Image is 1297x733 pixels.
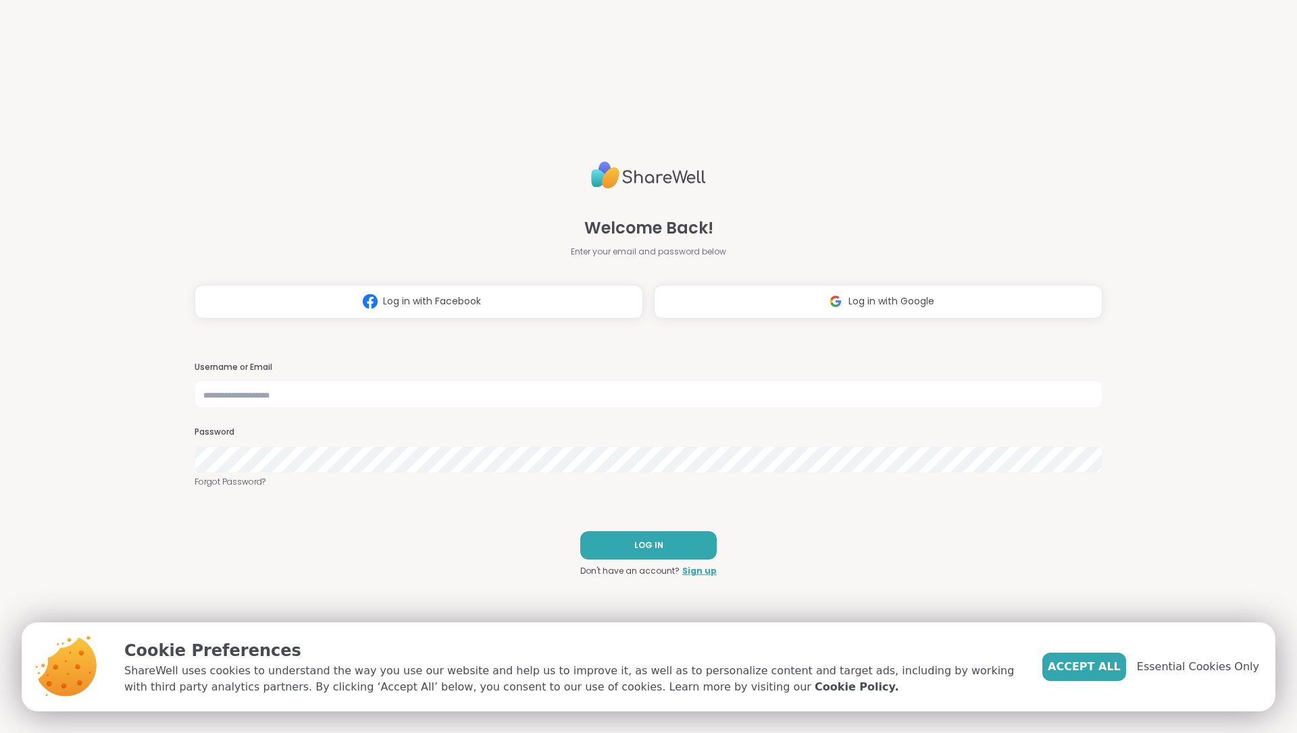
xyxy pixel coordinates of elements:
[1042,653,1126,681] button: Accept All
[682,565,717,577] a: Sign up
[124,663,1021,695] p: ShareWell uses cookies to understand the way you use our website and help us to improve it, as we...
[580,565,680,577] span: Don't have an account?
[654,285,1102,319] button: Log in with Google
[124,639,1021,663] p: Cookie Preferences
[584,216,713,240] span: Welcome Back!
[591,156,706,194] img: ShareWell Logo
[815,679,898,695] a: Cookie Policy.
[357,289,383,314] img: ShareWell Logomark
[195,362,1102,373] h3: Username or Email
[195,285,643,319] button: Log in with Facebook
[195,427,1102,438] h3: Password
[195,476,1102,488] a: Forgot Password?
[1137,659,1259,675] span: Essential Cookies Only
[383,294,481,308] span: Log in with Facebook
[580,531,717,560] button: LOG IN
[634,539,663,551] span: LOG IN
[571,246,726,258] span: Enter your email and password below
[1048,659,1121,675] span: Accept All
[823,289,848,314] img: ShareWell Logomark
[848,294,934,308] span: Log in with Google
